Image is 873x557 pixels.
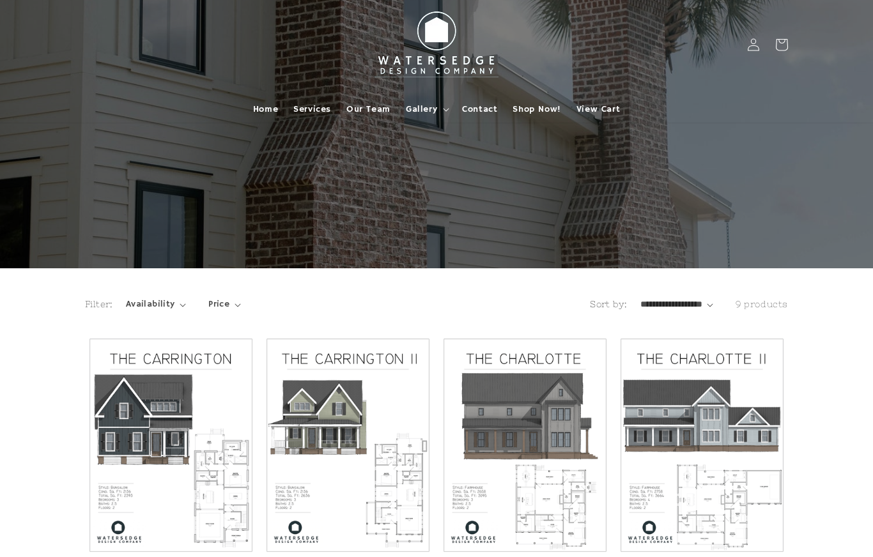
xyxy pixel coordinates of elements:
[208,298,241,311] summary: Price
[454,96,505,123] a: Contact
[366,5,507,84] img: Watersedge Design Co
[462,103,497,115] span: Contact
[398,96,454,123] summary: Gallery
[590,299,627,309] label: Sort by:
[126,298,186,311] summary: Availability (0 selected)
[736,299,788,309] span: 9 products
[576,103,620,115] span: View Cart
[85,298,113,311] h2: Filter:
[406,103,437,115] span: Gallery
[245,96,286,123] a: Home
[293,103,331,115] span: Services
[286,96,339,123] a: Services
[253,103,278,115] span: Home
[339,96,398,123] a: Our Team
[208,298,229,311] span: Price
[569,96,628,123] a: View Cart
[513,103,560,115] span: Shop Now!
[346,103,390,115] span: Our Team
[505,96,568,123] a: Shop Now!
[126,298,175,311] span: Availability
